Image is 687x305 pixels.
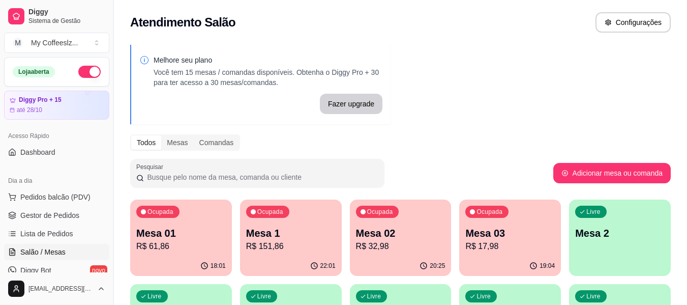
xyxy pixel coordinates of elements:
[144,172,378,182] input: Pesquisar
[28,285,93,293] span: [EMAIL_ADDRESS][DOMAIN_NAME]
[13,38,23,48] span: M
[154,67,382,88] p: Você tem 15 mesas / comandas disponíveis. Obtenha o Diggy Pro + 30 para ter acesso a 30 mesas/com...
[20,192,91,202] span: Pedidos balcão (PDV)
[4,128,109,144] div: Acesso Rápido
[20,147,55,157] span: Dashboard
[4,262,109,279] a: Diggy Botnovo
[136,162,167,171] label: Pesquisar
[553,163,671,183] button: Adicionar mesa ou comanda
[367,208,393,216] p: Ocupada
[367,292,381,300] p: Livre
[20,265,51,275] span: Diggy Bot
[130,14,235,31] h2: Atendimento Salão
[356,240,445,253] p: R$ 32,98
[4,4,109,29] a: DiggySistema de Gestão
[4,144,109,160] a: Dashboard
[320,262,336,270] p: 22:01
[320,94,382,114] button: Fazer upgrade
[586,208,601,216] p: Livre
[20,229,73,239] span: Lista de Pedidos
[17,106,42,114] article: até 28/10
[4,189,109,205] button: Pedidos balcão (PDV)
[430,262,445,270] p: 20:25
[19,96,62,104] article: Diggy Pro + 15
[569,200,671,276] button: LivreMesa 2
[595,12,671,33] button: Configurações
[575,226,665,240] p: Mesa 2
[4,33,109,53] button: Select a team
[246,226,336,240] p: Mesa 1
[257,208,283,216] p: Ocupada
[246,240,336,253] p: R$ 151,86
[28,8,105,17] span: Diggy
[211,262,226,270] p: 18:01
[161,135,193,150] div: Mesas
[240,200,342,276] button: OcupadaMesa 1R$ 151,8622:01
[4,91,109,120] a: Diggy Pro + 15até 28/10
[147,292,162,300] p: Livre
[20,247,66,257] span: Salão / Mesas
[459,200,561,276] button: OcupadaMesa 03R$ 17,9819:04
[586,292,601,300] p: Livre
[4,173,109,189] div: Dia a dia
[465,226,555,240] p: Mesa 03
[465,240,555,253] p: R$ 17,98
[28,17,105,25] span: Sistema de Gestão
[131,135,161,150] div: Todos
[4,276,109,301] button: [EMAIL_ADDRESS][DOMAIN_NAME]
[356,226,445,240] p: Mesa 02
[4,244,109,260] a: Salão / Mesas
[350,200,452,276] button: OcupadaMesa 02R$ 32,9820:25
[130,200,232,276] button: OcupadaMesa 01R$ 61,8618:01
[136,226,226,240] p: Mesa 01
[20,210,79,220] span: Gestor de Pedidos
[4,207,109,224] a: Gestor de Pedidos
[476,208,502,216] p: Ocupada
[257,292,272,300] p: Livre
[78,66,101,78] button: Alterar Status
[540,262,555,270] p: 19:04
[147,208,173,216] p: Ocupada
[136,240,226,253] p: R$ 61,86
[154,55,382,65] p: Melhore seu plano
[13,66,55,77] div: Loja aberta
[31,38,78,48] div: My Coffeeslz ...
[4,226,109,242] a: Lista de Pedidos
[476,292,491,300] p: Livre
[194,135,240,150] div: Comandas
